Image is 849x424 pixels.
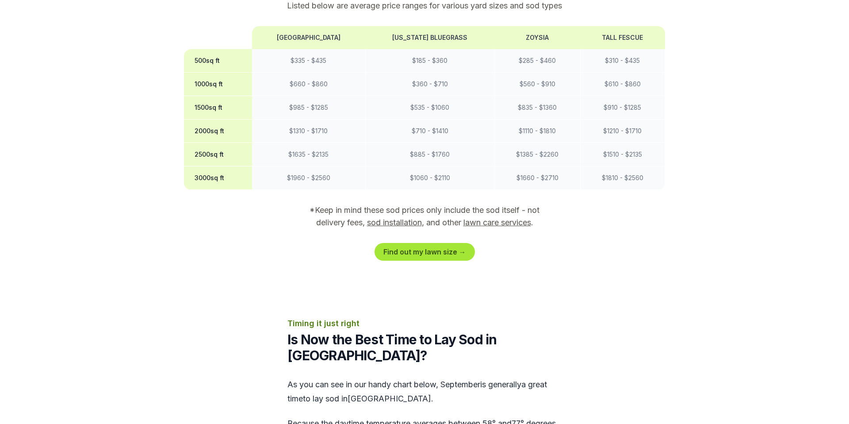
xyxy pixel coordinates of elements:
td: $ 835 - $ 1360 [494,96,580,119]
th: 2000 sq ft [184,119,252,143]
td: $ 535 - $ 1060 [366,96,495,119]
td: $ 360 - $ 710 [366,73,495,96]
th: 500 sq ft [184,49,252,73]
th: 3000 sq ft [184,166,252,190]
td: $ 1310 - $ 1710 [252,119,366,143]
a: Find out my lawn size → [375,243,475,261]
td: $ 1110 - $ 1810 [494,119,580,143]
td: $ 560 - $ 910 [494,73,580,96]
th: [GEOGRAPHIC_DATA] [252,26,366,49]
p: Timing it just right [287,317,562,330]
td: $ 885 - $ 1760 [366,143,495,166]
td: $ 660 - $ 860 [252,73,366,96]
th: [US_STATE] Bluegrass [366,26,495,49]
a: lawn care services [463,218,531,227]
p: *Keep in mind these sod prices only include the sod itself - not delivery fees, , and other . [297,204,552,229]
td: $ 310 - $ 435 [580,49,665,73]
th: 2500 sq ft [184,143,252,166]
td: $ 1060 - $ 2110 [366,166,495,190]
span: september [440,380,480,389]
td: $ 1210 - $ 1710 [580,119,665,143]
td: $ 1635 - $ 2135 [252,143,366,166]
td: $ 285 - $ 460 [494,49,580,73]
th: 1500 sq ft [184,96,252,119]
td: $ 710 - $ 1410 [366,119,495,143]
td: $ 1960 - $ 2560 [252,166,366,190]
td: $ 1810 - $ 2560 [580,166,665,190]
td: $ 1385 - $ 2260 [494,143,580,166]
td: $ 185 - $ 360 [366,49,495,73]
td: $ 335 - $ 435 [252,49,366,73]
td: $ 1510 - $ 2135 [580,143,665,166]
th: Zoysia [494,26,580,49]
td: $ 1660 - $ 2710 [494,166,580,190]
td: $ 610 - $ 860 [580,73,665,96]
td: $ 985 - $ 1285 [252,96,366,119]
th: 1000 sq ft [184,73,252,96]
th: Tall Fescue [580,26,665,49]
a: sod installation [367,218,422,227]
h2: Is Now the Best Time to Lay Sod in [GEOGRAPHIC_DATA]? [287,331,562,363]
td: $ 910 - $ 1285 [580,96,665,119]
